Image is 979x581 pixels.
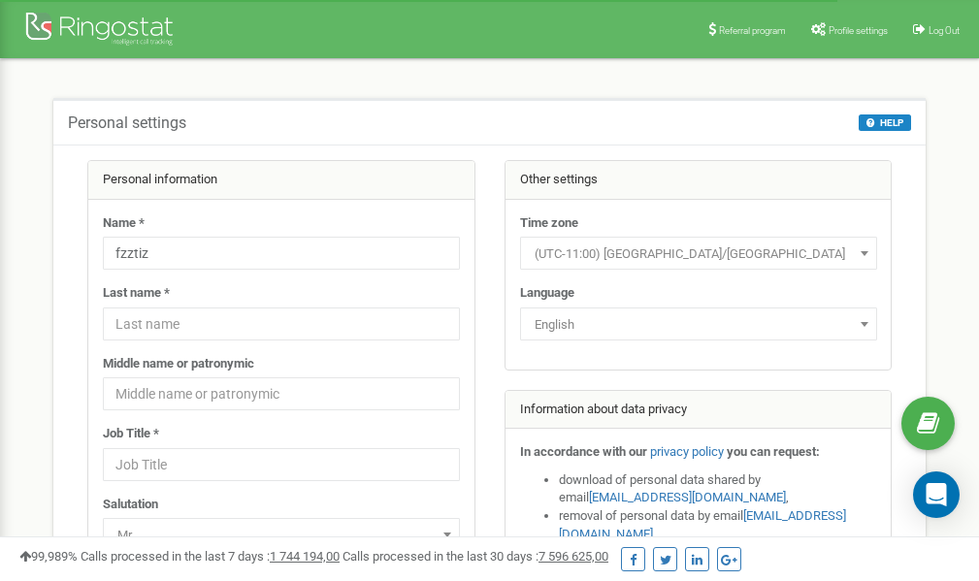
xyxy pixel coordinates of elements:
label: Salutation [103,496,158,514]
input: Last name [103,307,460,340]
a: privacy policy [650,444,724,459]
span: Profile settings [829,25,888,36]
div: Open Intercom Messenger [913,471,960,518]
li: download of personal data shared by email , [559,471,877,507]
span: Mr. [110,522,453,549]
span: Referral program [719,25,786,36]
span: (UTC-11:00) Pacific/Midway [520,237,877,270]
a: [EMAIL_ADDRESS][DOMAIN_NAME] [589,490,786,504]
strong: In accordance with our [520,444,647,459]
strong: you can request: [727,444,820,459]
span: English [520,307,877,340]
span: Calls processed in the last 30 days : [343,549,608,564]
span: Mr. [103,518,460,551]
span: 99,989% [19,549,78,564]
label: Name * [103,214,145,233]
span: English [527,311,870,339]
label: Middle name or patronymic [103,355,254,373]
input: Job Title [103,448,460,481]
span: (UTC-11:00) Pacific/Midway [527,241,870,268]
input: Middle name or patronymic [103,377,460,410]
div: Other settings [506,161,892,200]
span: Log Out [929,25,960,36]
div: Personal information [88,161,474,200]
input: Name [103,237,460,270]
li: removal of personal data by email , [559,507,877,543]
label: Job Title * [103,425,159,443]
u: 1 744 194,00 [270,549,340,564]
div: Information about data privacy [506,391,892,430]
u: 7 596 625,00 [538,549,608,564]
label: Last name * [103,284,170,303]
span: Calls processed in the last 7 days : [81,549,340,564]
label: Time zone [520,214,578,233]
label: Language [520,284,574,303]
h5: Personal settings [68,114,186,132]
button: HELP [859,114,911,131]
